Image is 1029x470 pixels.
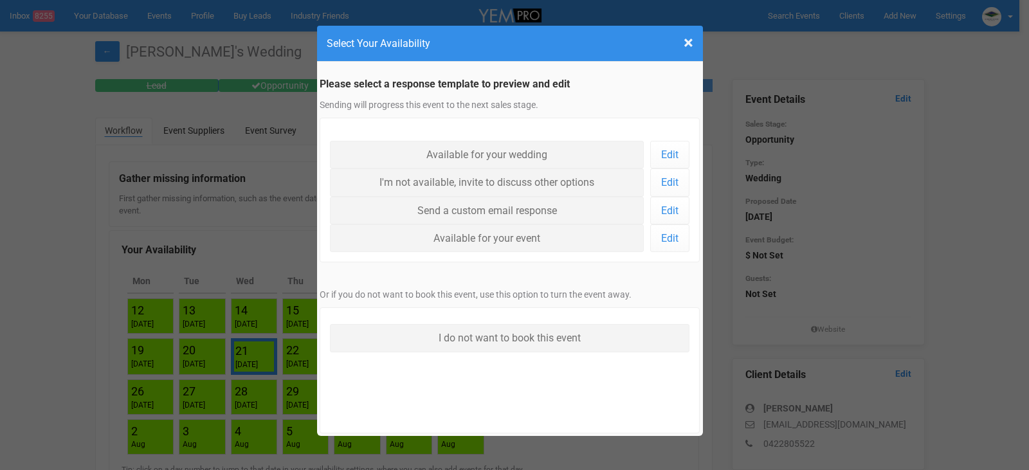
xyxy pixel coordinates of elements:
a: Edit [650,224,689,252]
a: I'm not available, invite to discuss other options [330,168,644,196]
p: Sending will progress this event to the next sales stage. [320,98,700,111]
a: Available for your wedding [330,141,644,168]
h4: Select Your Availability [327,35,693,51]
a: Edit [650,141,689,168]
legend: Please select a response template to preview and edit [320,77,700,92]
span: × [684,32,693,53]
a: Send a custom email response [330,197,644,224]
p: Or if you do not want to book this event, use this option to turn the event away. [320,288,700,301]
a: Edit [650,197,689,224]
a: Edit [650,168,689,196]
a: Available for your event [330,224,644,252]
a: I do not want to book this event [330,324,690,352]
